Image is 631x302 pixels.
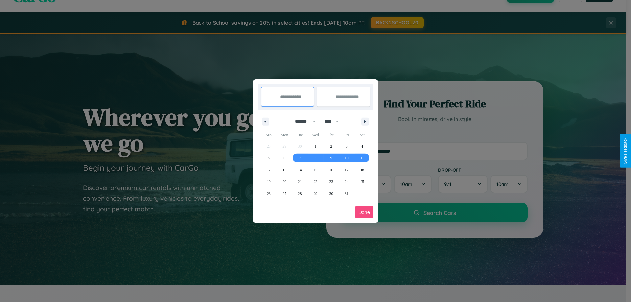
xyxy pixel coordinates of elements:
[315,152,316,164] span: 8
[360,164,364,176] span: 18
[282,176,286,188] span: 20
[261,176,276,188] button: 19
[261,164,276,176] button: 12
[329,188,333,199] span: 30
[298,188,302,199] span: 28
[261,152,276,164] button: 5
[299,152,301,164] span: 7
[355,152,370,164] button: 11
[339,164,354,176] button: 17
[361,140,363,152] span: 4
[329,176,333,188] span: 23
[308,164,323,176] button: 15
[292,152,308,164] button: 7
[276,130,292,140] span: Mon
[360,152,364,164] span: 11
[276,152,292,164] button: 6
[308,130,323,140] span: Wed
[276,188,292,199] button: 27
[261,130,276,140] span: Sun
[323,140,339,152] button: 2
[315,140,316,152] span: 1
[339,188,354,199] button: 31
[308,152,323,164] button: 8
[345,176,349,188] span: 24
[292,164,308,176] button: 14
[345,152,349,164] span: 10
[355,206,373,218] button: Done
[298,176,302,188] span: 21
[276,164,292,176] button: 13
[345,188,349,199] span: 31
[283,152,285,164] span: 6
[292,188,308,199] button: 28
[355,130,370,140] span: Sat
[339,130,354,140] span: Fri
[308,176,323,188] button: 22
[268,152,270,164] span: 5
[329,164,333,176] span: 16
[282,188,286,199] span: 27
[323,130,339,140] span: Thu
[330,140,332,152] span: 2
[267,176,271,188] span: 19
[323,164,339,176] button: 16
[261,188,276,199] button: 26
[292,176,308,188] button: 21
[339,152,354,164] button: 10
[267,188,271,199] span: 26
[267,164,271,176] span: 12
[282,164,286,176] span: 13
[323,152,339,164] button: 9
[314,164,317,176] span: 15
[298,164,302,176] span: 14
[355,140,370,152] button: 4
[314,176,317,188] span: 22
[339,140,354,152] button: 3
[276,176,292,188] button: 20
[360,176,364,188] span: 25
[323,188,339,199] button: 30
[308,140,323,152] button: 1
[346,140,348,152] span: 3
[345,164,349,176] span: 17
[355,164,370,176] button: 18
[308,188,323,199] button: 29
[355,176,370,188] button: 25
[314,188,317,199] span: 29
[623,138,628,164] div: Give Feedback
[330,152,332,164] span: 9
[323,176,339,188] button: 23
[339,176,354,188] button: 24
[292,130,308,140] span: Tue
